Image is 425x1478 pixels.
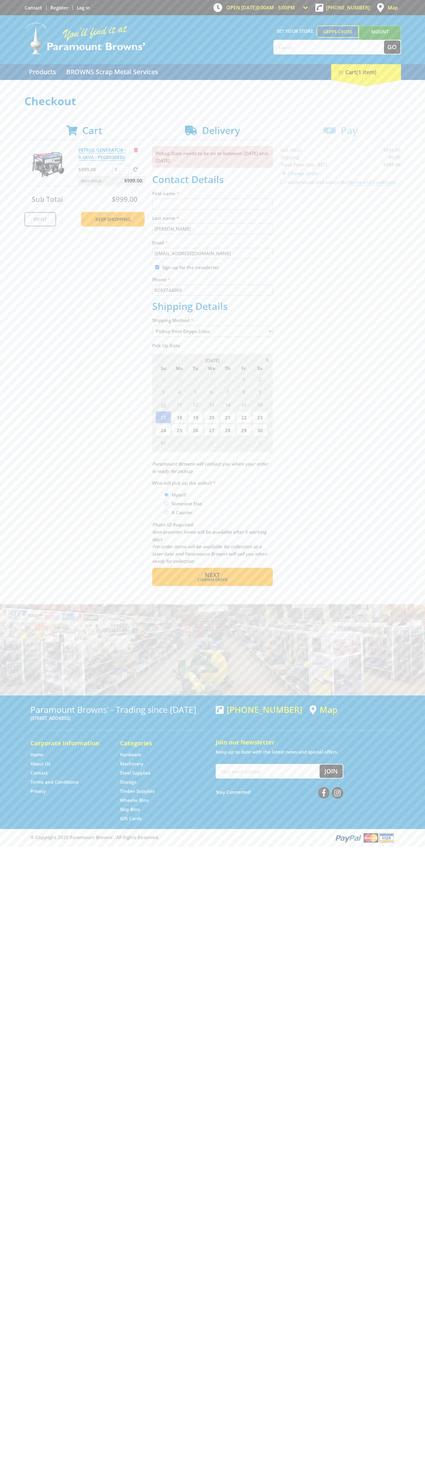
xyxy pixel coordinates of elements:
span: 28 [220,424,235,436]
select: Please select a shipping method. [152,325,273,337]
a: Go to the Contact page [30,770,48,776]
span: Sa [252,364,268,372]
a: Gepps Cross [317,26,359,38]
label: Email [152,239,273,246]
span: 21 [220,411,235,423]
h5: Categories [120,739,197,748]
span: Su [156,364,171,372]
div: [PHONE_NUMBER] [216,705,302,714]
a: Go to the Contact page [25,5,42,11]
span: 29 [236,424,252,436]
span: 14 [220,398,235,411]
span: Fr [236,364,252,372]
h5: Join our Newsletter [216,738,395,747]
a: Mount [PERSON_NAME] [359,26,401,49]
a: Go to the Timber Supplies page [120,788,155,794]
label: Phone [152,276,273,283]
p: Keep up to date with the latest news and special offers. [216,748,395,755]
a: Go to the Gift Cards page [120,815,142,822]
input: Please enter your first name. [152,199,273,210]
span: 8 [236,386,252,398]
a: Keep Shopping [81,212,145,227]
span: 17 [156,411,171,423]
a: Go to the Machinery page [120,761,143,767]
span: 8:00am - 5:00pm [257,4,295,11]
img: PayPal, Mastercard, Visa accepted [334,832,395,843]
span: 15 [236,398,252,411]
span: 29 [188,373,203,385]
span: 31 [156,437,171,449]
img: PETROL GENERATOR - 9.5KVA - PEG8000EBS [30,146,67,183]
span: Next [205,571,220,579]
span: Sub Total [32,194,63,204]
a: Go to the Terms and Conditions page [30,779,78,785]
span: Th [220,364,235,372]
span: 3 [156,386,171,398]
a: Go to the Skip Bins page [120,806,140,813]
em: Photo ID Required. Non-preorder items will be available after 5 working days Pre-order items will... [152,522,267,564]
span: 2 [252,373,268,385]
span: Mo [172,364,187,372]
span: $999.00 [112,194,137,204]
span: 9 [252,386,268,398]
span: 11 [172,398,187,411]
h3: Paramount Browns' - Trading since [DATE] [30,705,210,714]
input: Please enter your last name. [152,223,273,234]
span: 19 [188,411,203,423]
a: Go to the Privacy page [30,788,46,794]
span: 4 [220,437,235,449]
span: 26 [188,424,203,436]
span: Cart [82,124,102,137]
span: Set your store [273,26,317,36]
span: Delivery [202,124,240,137]
span: 6 [252,437,268,449]
span: 2 [188,437,203,449]
a: View a map of Gepps Cross location [310,705,338,715]
div: Cart [331,64,401,80]
span: 1 [236,373,252,385]
span: OPEN [DATE] [226,4,295,11]
span: 25 [172,424,187,436]
a: Go to the registration page [50,5,68,11]
a: Go to the Products page [24,64,60,80]
label: Who will pick up the order? [152,479,273,487]
label: Last name [152,214,273,222]
label: Shipping Method [152,317,273,324]
span: 18 [172,411,187,423]
span: 10 [156,398,171,411]
a: Go to the BROWNS Scrap Metal Services page [62,64,163,80]
span: 22 [236,411,252,423]
input: Your email address [216,765,320,778]
p: [STREET_ADDRESS] [30,714,210,722]
label: Sign up for the newsletter [162,264,219,270]
input: Please enter your telephone number. [152,285,273,296]
button: Join [320,765,343,778]
span: 27 [204,424,219,436]
a: PETROL GENERATOR - 9.5KVA - PEG8000EBS [78,147,126,161]
label: A Courier [170,507,194,518]
img: Paramount Browns' [24,21,146,55]
span: 30 [204,373,219,385]
span: $999.00 [124,176,142,185]
span: 4 [172,386,187,398]
h2: Shipping Details [152,300,273,312]
span: 1 [172,437,187,449]
span: 3 [204,437,219,449]
span: 5 [236,437,252,449]
label: Pick Up Date [152,342,273,349]
input: Please select who will pick up the order. [164,493,168,497]
span: 16 [252,398,268,411]
a: Go to the Home page [30,751,43,758]
span: [DATE] [205,357,220,363]
a: Print [24,212,56,227]
input: Search [274,40,384,54]
span: 13 [204,398,219,411]
span: 30 [252,424,268,436]
em: Paramount Browns will contact you when your order is ready for pickup [152,461,268,474]
span: (1 item) [356,68,376,76]
div: Stay Connected [216,785,343,799]
span: 5 [188,386,203,398]
p: Item total: [78,176,145,185]
span: 20 [204,411,219,423]
a: Remove from cart [134,147,138,153]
